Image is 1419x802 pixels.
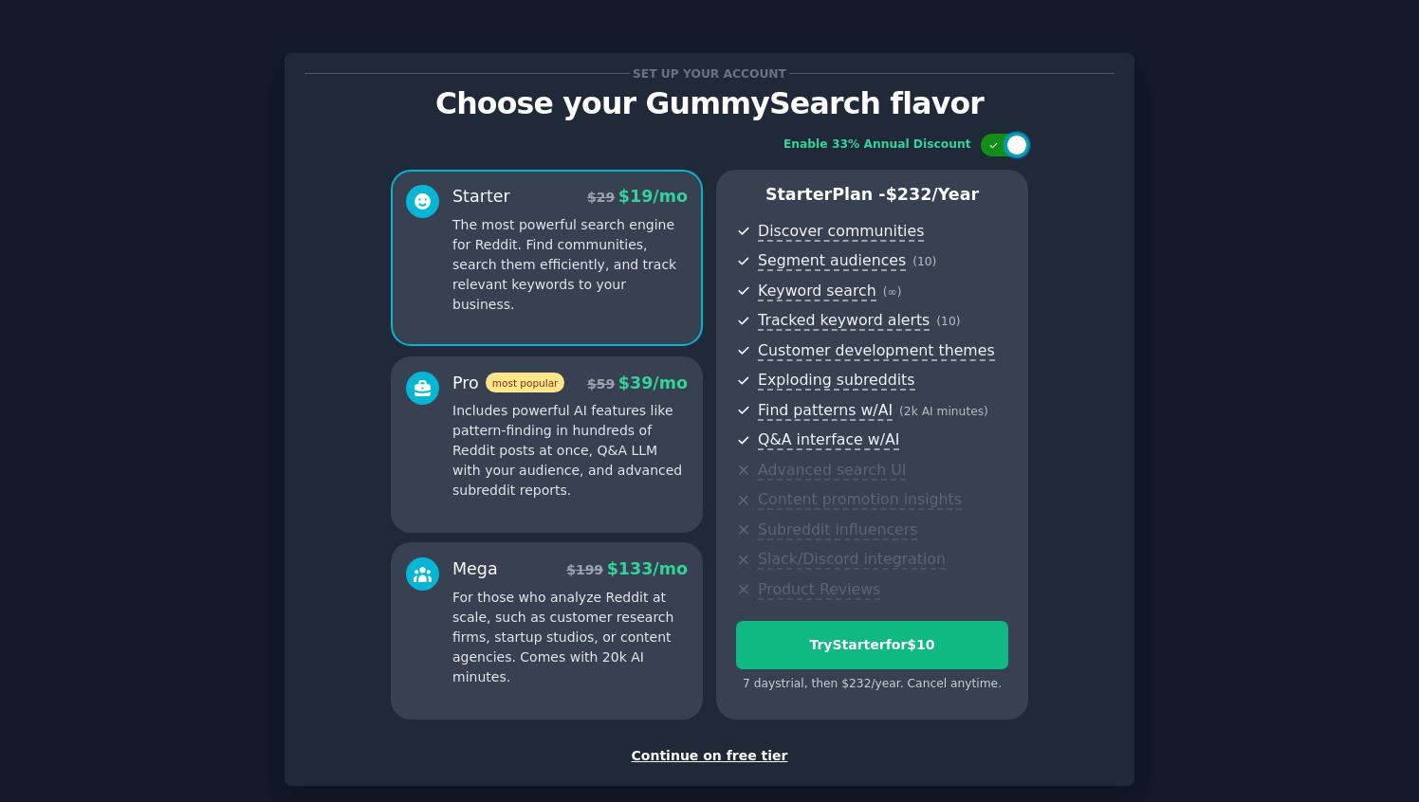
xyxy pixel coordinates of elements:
[630,64,790,83] span: Set up your account
[452,372,564,395] div: Pro
[452,557,498,581] div: Mega
[758,282,876,301] span: Keyword search
[618,374,688,392] span: $ 39 /mo
[783,137,971,154] div: Enable 33% Annual Discount
[758,490,962,510] span: Content promotion insights
[618,187,688,206] span: $ 19 /mo
[883,285,902,299] span: ( ∞ )
[587,190,615,205] span: $ 29
[758,401,893,421] span: Find patterns w/AI
[899,405,988,418] span: ( 2k AI minutes )
[304,87,1115,120] p: Choose your GummySearch flavor
[758,461,906,481] span: Advanced search UI
[587,376,615,392] span: $ 59
[452,401,688,501] p: Includes powerful AI features like pattern-finding in hundreds of Reddit posts at once, Q&A LLM w...
[912,255,936,268] span: ( 10 )
[758,311,930,331] span: Tracked keyword alerts
[452,185,510,209] div: Starter
[758,580,880,600] span: Product Reviews
[736,621,1008,669] button: TryStarterfor$10
[736,183,1008,207] p: Starter Plan -
[452,215,688,315] p: The most powerful search engine for Reddit. Find communities, search them efficiently, and track ...
[758,222,924,242] span: Discover communities
[758,371,914,391] span: Exploding subreddits
[607,559,688,578] span: $ 133 /mo
[758,520,917,540] span: Subreddit influencers
[736,676,1008,693] div: 7 days trial, then $ 232 /year . Cancel anytime.
[758,251,906,271] span: Segment audiences
[452,588,688,687] p: For those who analyze Reddit at scale, such as customer research firms, startup studios, or conte...
[758,430,899,450] span: Q&A interface w/AI
[886,185,979,204] span: $ 232 /year
[758,341,995,361] span: Customer development themes
[936,315,960,328] span: ( 10 )
[486,373,565,392] span: most popular
[737,635,1007,655] div: Try Starter for $10
[758,550,946,570] span: Slack/Discord integration
[304,746,1115,766] div: Continue on free tier
[566,562,603,577] span: $ 199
